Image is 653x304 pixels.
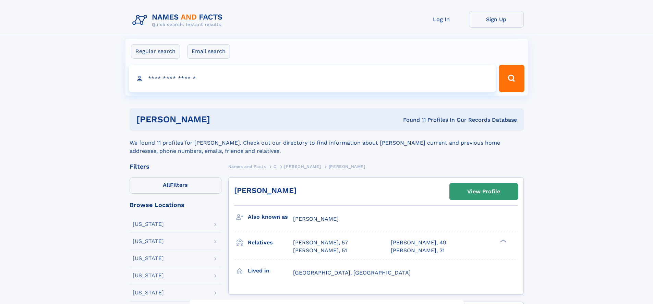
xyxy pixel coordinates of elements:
[248,211,293,223] h3: Also known as
[133,239,164,244] div: [US_STATE]
[293,247,347,254] a: [PERSON_NAME], 51
[130,177,221,194] label: Filters
[274,162,277,171] a: C
[133,290,164,295] div: [US_STATE]
[306,116,517,124] div: Found 11 Profiles In Our Records Database
[391,247,445,254] a: [PERSON_NAME], 31
[329,164,365,169] span: [PERSON_NAME]
[414,11,469,28] a: Log In
[469,11,524,28] a: Sign Up
[129,65,496,92] input: search input
[467,184,500,199] div: View Profile
[131,44,180,59] label: Regular search
[293,269,411,276] span: [GEOGRAPHIC_DATA], [GEOGRAPHIC_DATA]
[274,164,277,169] span: C
[293,216,339,222] span: [PERSON_NAME]
[498,239,507,243] div: ❯
[133,256,164,261] div: [US_STATE]
[136,115,307,124] h1: [PERSON_NAME]
[234,186,297,195] a: [PERSON_NAME]
[391,239,446,246] a: [PERSON_NAME], 49
[248,237,293,248] h3: Relatives
[130,163,221,170] div: Filters
[187,44,230,59] label: Email search
[133,221,164,227] div: [US_STATE]
[284,162,321,171] a: [PERSON_NAME]
[293,239,348,246] a: [PERSON_NAME], 57
[284,164,321,169] span: [PERSON_NAME]
[228,162,266,171] a: Names and Facts
[163,182,170,188] span: All
[248,265,293,277] h3: Lived in
[450,183,518,200] a: View Profile
[133,273,164,278] div: [US_STATE]
[499,65,524,92] button: Search Button
[130,131,524,155] div: We found 11 profiles for [PERSON_NAME]. Check out our directory to find information about [PERSON...
[130,11,228,29] img: Logo Names and Facts
[130,202,221,208] div: Browse Locations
